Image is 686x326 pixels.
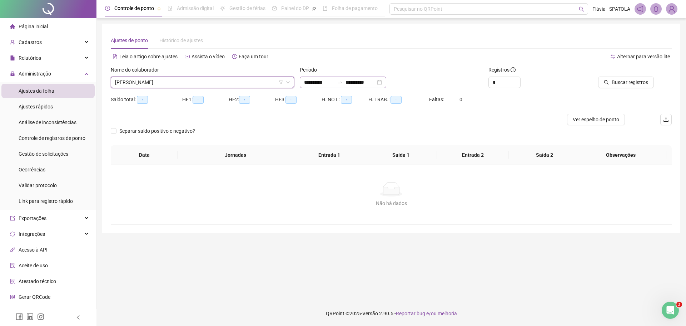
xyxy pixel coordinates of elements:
span: Registros [488,66,516,74]
th: Jornadas [178,145,293,165]
span: Buscar registros [612,78,648,86]
span: left [76,315,81,320]
div: H. TRAB.: [368,96,429,104]
button: Ver espelho de ponto [567,114,625,125]
span: --:-- [285,96,297,104]
span: Validar protocolo [19,183,57,188]
span: search [604,80,609,85]
th: Entrada 1 [293,145,365,165]
th: Entrada 2 [437,145,509,165]
span: Folha de pagamento [332,5,378,11]
div: HE 2: [229,96,275,104]
span: home [10,24,15,29]
span: Observações [581,151,661,159]
span: api [10,247,15,252]
span: Versão [362,311,378,316]
span: file [10,55,15,60]
span: swap-right [337,79,343,85]
span: Gestão de solicitações [19,151,68,157]
span: --:-- [137,96,148,104]
span: notification [637,6,643,12]
span: upload [663,117,669,122]
span: Controle de ponto [114,5,154,11]
span: Acesso à API [19,247,48,253]
span: export [10,216,15,221]
span: lock [10,71,15,76]
span: filter [279,80,283,84]
span: Faltas: [429,97,445,102]
div: H. NOT.: [322,96,368,104]
span: sun [220,6,225,11]
span: book [323,6,328,11]
span: swap [610,54,615,59]
span: pushpin [312,6,316,11]
span: BRUNA GOMES FERNANDES COSTA [115,77,290,88]
span: Relatórios [19,55,41,61]
span: qrcode [10,295,15,300]
span: file-done [168,6,173,11]
span: Faça um tour [239,54,268,59]
div: Não há dados [119,199,663,207]
span: facebook [16,313,23,320]
span: Gestão de férias [229,5,265,11]
div: HE 3: [275,96,322,104]
span: Ajustes rápidos [19,104,53,110]
span: Página inicial [19,24,48,29]
footer: QRPoint © 2025 - 2.90.5 - [96,301,686,326]
span: Histórico de ajustes [159,38,203,43]
span: Aceite de uso [19,263,48,268]
button: Buscar registros [598,77,654,88]
span: Flávia - SPATOLA [592,5,630,13]
span: Análise de inconsistências [19,120,76,125]
th: Saída 2 [509,145,581,165]
label: Período [300,66,322,74]
span: Cadastros [19,39,42,45]
span: --:-- [239,96,250,104]
span: Ocorrências [19,167,45,172]
span: Reportar bug e/ou melhoria [396,311,457,316]
span: Exportações [19,215,46,221]
span: Link para registro rápido [19,198,73,204]
span: Separar saldo positivo e negativo? [116,127,198,135]
span: Administração [19,71,51,77]
th: Saída 1 [365,145,437,165]
span: Painel do DP [281,5,309,11]
span: file-text [113,54,118,59]
iframe: Intercom live chat [662,302,679,319]
span: youtube [185,54,190,59]
span: to [337,79,343,85]
span: Alternar para versão lite [617,54,670,59]
span: Gerar QRCode [19,294,50,300]
span: Ver espelho de ponto [573,116,619,123]
span: Leia o artigo sobre ajustes [119,54,178,59]
div: Saldo total: [111,96,182,104]
span: instagram [37,313,44,320]
span: pushpin [157,6,161,11]
span: clock-circle [105,6,110,11]
span: audit [10,263,15,268]
th: Observações [575,145,666,165]
span: 3 [676,302,682,307]
span: history [232,54,237,59]
span: --:-- [193,96,204,104]
span: Ajustes da folha [19,88,54,94]
span: user-add [10,40,15,45]
span: solution [10,279,15,284]
span: down [286,80,290,84]
span: --:-- [341,96,352,104]
label: Nome do colaborador [111,66,164,74]
span: Controle de registros de ponto [19,135,85,141]
span: search [579,6,584,12]
span: bell [653,6,659,12]
div: HE 1: [182,96,229,104]
img: 53998 [666,4,677,14]
span: --:-- [391,96,402,104]
span: 0 [459,97,462,102]
span: Integrações [19,231,45,237]
span: linkedin [26,313,34,320]
span: sync [10,232,15,237]
span: Assista o vídeo [192,54,225,59]
span: dashboard [272,6,277,11]
span: Ajustes de ponto [111,38,148,43]
th: Data [111,145,178,165]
